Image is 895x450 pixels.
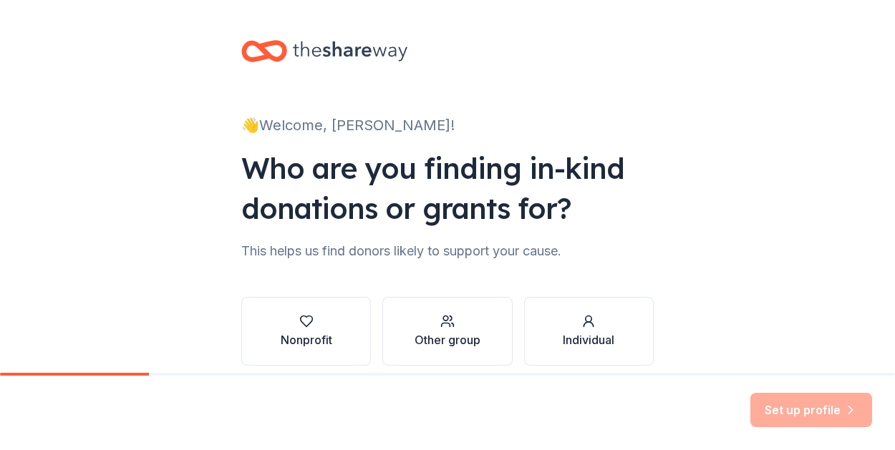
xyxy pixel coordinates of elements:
button: Nonprofit [241,297,371,366]
div: 👋 Welcome, [PERSON_NAME]! [241,114,654,137]
button: Other group [382,297,512,366]
button: Individual [524,297,654,366]
div: Other group [415,331,480,348]
div: Who are you finding in-kind donations or grants for? [241,148,654,228]
div: Nonprofit [281,331,332,348]
div: Individual [563,331,614,348]
div: This helps us find donors likely to support your cause. [241,240,654,263]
